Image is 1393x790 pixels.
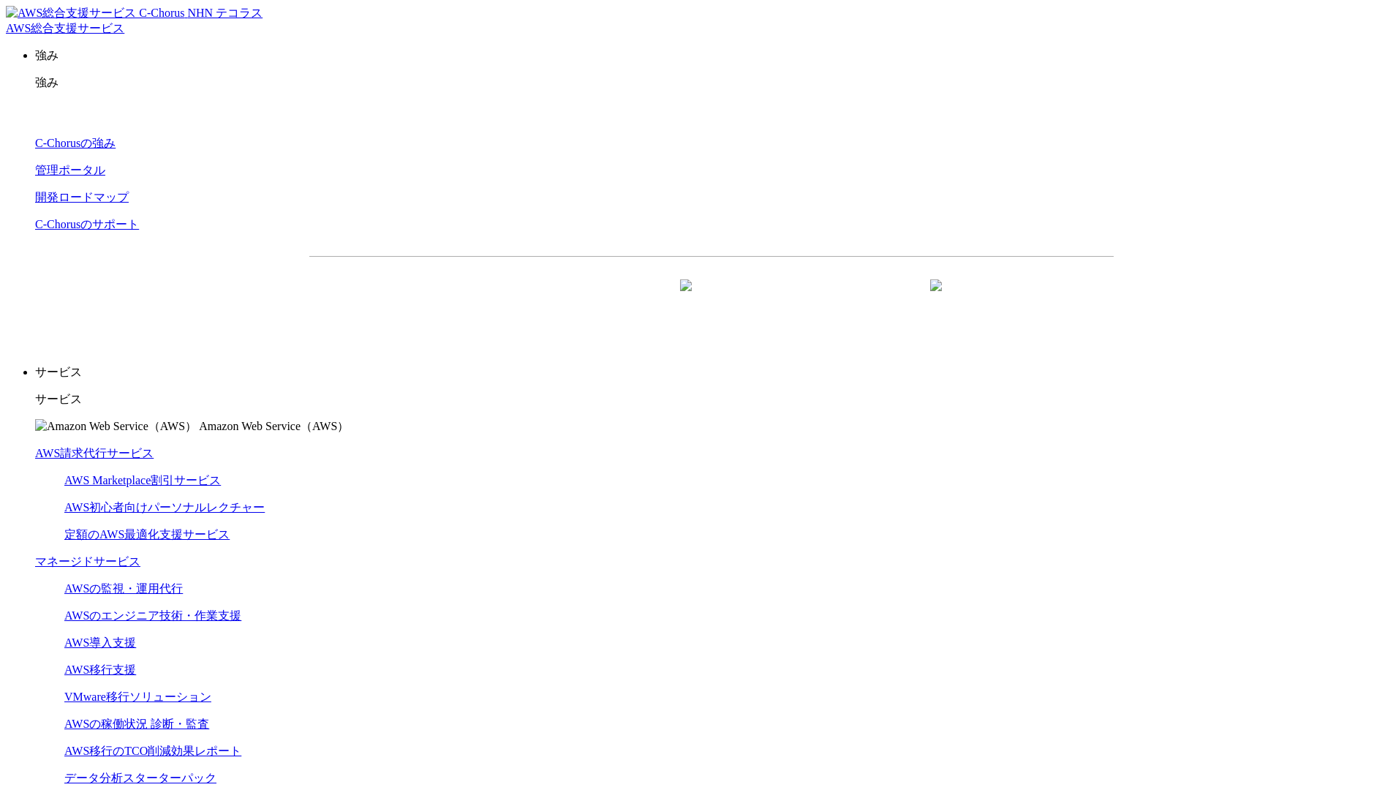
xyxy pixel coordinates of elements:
p: 強み [35,48,1387,64]
a: AWS導入支援 [64,636,136,649]
img: AWS総合支援サービス C-Chorus [6,6,185,21]
a: C-Chorusの強み [35,137,116,149]
a: AWS請求代行サービス [35,447,154,459]
img: 矢印 [930,279,942,317]
a: VMware移行ソリューション [64,691,211,703]
a: 開発ロードマップ [35,191,129,203]
p: サービス [35,392,1387,407]
a: C-Chorusのサポート [35,218,139,230]
p: 強み [35,75,1387,91]
a: AWSの稼働状況 診断・監査 [64,718,209,730]
a: AWS Marketplace割引サービス [64,474,221,486]
a: AWS総合支援サービス C-Chorus NHN テコラスAWS総合支援サービス [6,7,263,34]
a: AWS移行のTCO削減効果レポート [64,745,241,757]
a: 管理ポータル [35,164,105,176]
a: まずは相談する [719,280,954,317]
a: マネージドサービス [35,555,140,568]
span: Amazon Web Service（AWS） [199,420,349,432]
a: 資料を請求する [469,280,704,317]
p: サービス [35,365,1387,380]
a: 定額のAWS最適化支援サービス [64,528,230,541]
a: AWSのエンジニア技術・作業支援 [64,609,241,622]
img: Amazon Web Service（AWS） [35,419,197,434]
a: データ分析スターターパック [64,772,216,784]
img: 矢印 [680,279,692,317]
a: AWS移行支援 [64,663,136,676]
a: AWS初心者向けパーソナルレクチャー [64,501,265,513]
a: AWSの監視・運用代行 [64,582,183,595]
